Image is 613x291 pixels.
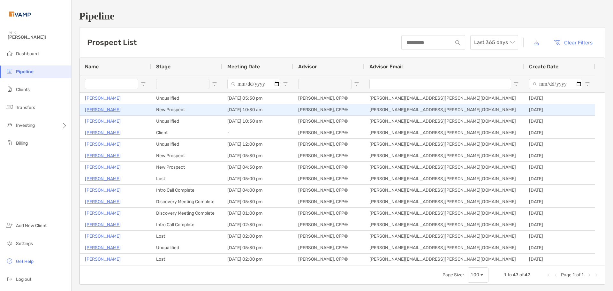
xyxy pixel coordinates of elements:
div: 100 [471,272,479,278]
span: of [519,272,524,278]
div: [PERSON_NAME], CFP® [293,104,364,115]
input: Create Date Filter Input [529,79,582,89]
div: Lost [151,231,222,242]
img: add_new_client icon [6,221,13,229]
span: Clients [16,87,30,92]
span: 47 [513,272,518,278]
img: transfers icon [6,103,13,111]
div: [DATE] [524,231,595,242]
span: Log out [16,277,31,282]
input: Name Filter Input [85,79,138,89]
div: Last Page [594,272,600,278]
span: 1 [581,272,584,278]
div: [DATE] [524,93,595,104]
div: [DATE] [524,104,595,115]
div: Intro Call Complete [151,185,222,196]
div: [DATE] 05:30 pm [222,196,293,207]
img: dashboard icon [6,50,13,57]
div: Lost [151,254,222,265]
div: New Prospect [151,162,222,173]
div: [DATE] 05:30 pm [222,242,293,253]
button: Clear Filters [549,35,597,50]
div: [DATE] [524,150,595,161]
div: [PERSON_NAME][EMAIL_ADDRESS][PERSON_NAME][DOMAIN_NAME] [364,104,524,115]
span: Investing [16,123,35,128]
div: New Prospect [151,104,222,115]
div: [DATE] [524,242,595,253]
input: Meeting Date Filter Input [227,79,280,89]
div: [DATE] [524,219,595,230]
div: [PERSON_NAME][EMAIL_ADDRESS][PERSON_NAME][DOMAIN_NAME] [364,196,524,207]
div: [PERSON_NAME], CFP® [293,93,364,104]
div: Unqualified [151,93,222,104]
div: [PERSON_NAME][EMAIL_ADDRESS][PERSON_NAME][DOMAIN_NAME] [364,231,524,242]
div: Discovery Meeting Complete [151,196,222,207]
div: [PERSON_NAME][EMAIL_ADDRESS][PERSON_NAME][DOMAIN_NAME] [364,208,524,219]
a: [PERSON_NAME] [85,198,121,206]
a: [PERSON_NAME] [85,152,121,160]
div: [PERSON_NAME], CFP® [293,219,364,230]
p: [PERSON_NAME] [85,129,121,137]
img: get-help icon [6,257,13,265]
button: Open Filter Menu [283,81,288,87]
span: [PERSON_NAME]! [8,34,67,40]
span: Stage [156,64,170,70]
span: Advisor [298,64,317,70]
img: logout icon [6,275,13,283]
span: Last 365 days [474,35,514,50]
p: [PERSON_NAME] [85,221,121,229]
div: [PERSON_NAME], CFP® [293,162,364,173]
div: [PERSON_NAME], CFP® [293,127,364,138]
span: 1 [572,272,575,278]
div: [DATE] 05:00 pm [222,173,293,184]
span: 47 [525,272,530,278]
div: Unqualified [151,242,222,253]
div: Discovery Meeting Complete [151,208,222,219]
div: [DATE] [524,116,595,127]
a: [PERSON_NAME] [85,175,121,183]
a: [PERSON_NAME] [85,106,121,114]
div: [DATE] 02:30 pm [222,219,293,230]
div: [DATE] 05:30 pm [222,93,293,104]
div: [DATE] [524,185,595,196]
span: Create Date [529,64,558,70]
a: [PERSON_NAME] [85,94,121,102]
div: [PERSON_NAME][EMAIL_ADDRESS][PERSON_NAME][DOMAIN_NAME] [364,162,524,173]
span: Billing [16,141,28,146]
div: Next Page [587,272,592,278]
div: [DATE] 02:00 pm [222,231,293,242]
div: [DATE] 10:30 am [222,116,293,127]
div: [DATE] 12:00 pm [222,139,293,150]
span: of [576,272,580,278]
button: Open Filter Menu [212,81,217,87]
img: Zoe Logo [8,3,32,26]
span: Page [561,272,571,278]
div: [PERSON_NAME][EMAIL_ADDRESS][PERSON_NAME][DOMAIN_NAME] [364,93,524,104]
a: [PERSON_NAME] [85,255,121,263]
button: Open Filter Menu [141,81,146,87]
img: pipeline icon [6,67,13,75]
div: [PERSON_NAME], CFP® [293,173,364,184]
div: [PERSON_NAME][EMAIL_ADDRESS][PERSON_NAME][DOMAIN_NAME] [364,127,524,138]
div: Page Size [468,267,488,283]
div: [PERSON_NAME], CFP® [293,208,364,219]
div: [DATE] [524,139,595,150]
span: to [508,272,512,278]
div: [DATE] [524,173,595,184]
div: [DATE] 04:00 pm [222,185,293,196]
div: First Page [546,272,551,278]
p: [PERSON_NAME] [85,117,121,125]
h1: Pipeline [79,10,605,22]
div: [DATE] 05:30 pm [222,150,293,161]
div: [PERSON_NAME], CFP® [293,196,364,207]
div: [PERSON_NAME][EMAIL_ADDRESS][PERSON_NAME][DOMAIN_NAME] [364,219,524,230]
div: - [222,127,293,138]
a: [PERSON_NAME] [85,140,121,148]
div: [PERSON_NAME][EMAIL_ADDRESS][PERSON_NAME][DOMAIN_NAME] [364,254,524,265]
div: [DATE] 02:00 pm [222,254,293,265]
